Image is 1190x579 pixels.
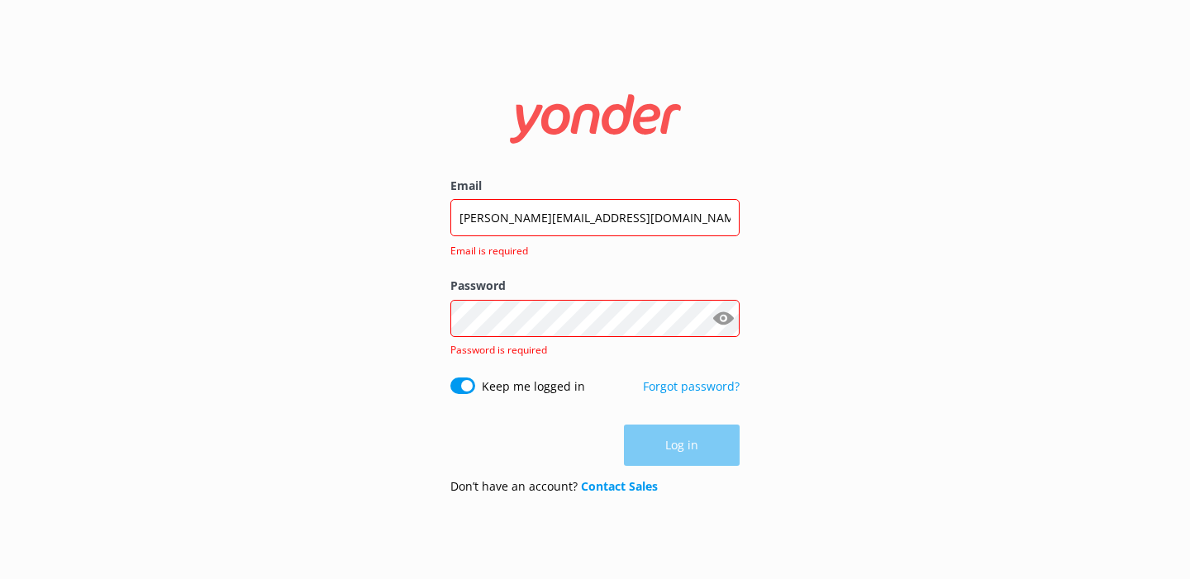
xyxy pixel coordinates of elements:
[450,177,740,195] label: Email
[581,478,658,494] a: Contact Sales
[450,477,658,496] p: Don’t have an account?
[450,243,730,259] span: Email is required
[643,378,740,394] a: Forgot password?
[450,199,740,236] input: user@emailaddress.com
[482,377,585,396] label: Keep me logged in
[707,301,740,335] button: Show password
[450,277,740,295] label: Password
[450,343,547,357] span: Password is required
